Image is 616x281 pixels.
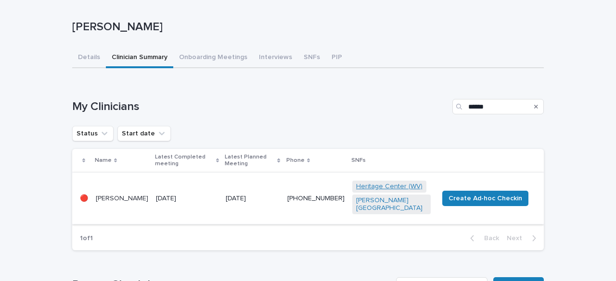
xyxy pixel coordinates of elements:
p: 🔴 [80,195,88,203]
button: SNFs [298,48,326,68]
p: 1 of 1 [72,227,101,250]
p: Latest Planned Meeting [225,152,275,170]
button: Interviews [253,48,298,68]
p: Latest Completed meeting [155,152,214,170]
span: Back [478,235,499,242]
button: Next [503,234,544,243]
button: PIP [326,48,348,68]
button: Clinician Summary [106,48,173,68]
button: Onboarding Meetings [173,48,253,68]
p: Phone [286,155,305,166]
a: [PHONE_NUMBER] [287,195,345,202]
p: [DATE] [226,195,279,203]
span: Next [507,235,528,242]
input: Search [452,99,544,114]
tr: 🔴[PERSON_NAME][DATE][DATE][PHONE_NUMBER]Heritage Center (WV) [PERSON_NAME][GEOGRAPHIC_DATA] Creat... [72,172,544,224]
p: SNFs [351,155,366,166]
button: Status [72,126,114,141]
a: [PERSON_NAME][GEOGRAPHIC_DATA] [356,196,427,213]
button: Back [462,234,503,243]
a: Heritage Center (WV) [356,183,423,191]
p: [PERSON_NAME] [96,195,148,203]
p: [DATE] [156,195,218,203]
p: Name [95,155,112,166]
button: Create Ad-hoc Checkin [442,191,528,206]
p: [PERSON_NAME] [72,20,540,34]
button: Start date [117,126,171,141]
button: Details [72,48,106,68]
span: Create Ad-hoc Checkin [449,194,522,203]
h1: My Clinicians [72,100,449,114]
